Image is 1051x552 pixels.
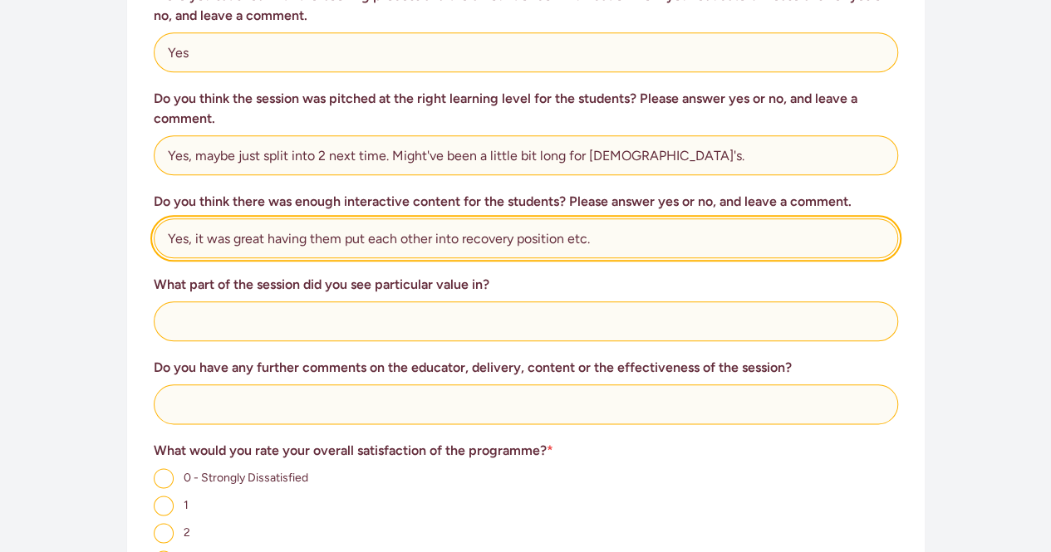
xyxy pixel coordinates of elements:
h3: What part of the session did you see particular value in? [154,275,898,295]
input: 2 [154,523,174,543]
h3: Do you have any further comments on the educator, delivery, content or the effectiveness of the s... [154,358,898,378]
input: 0 - Strongly Dissatisfied [154,468,174,488]
input: 1 [154,496,174,515]
h3: What would you rate your overall satisfaction of the programme? [154,441,898,461]
span: 1 [184,498,189,512]
h3: Do you think the session was pitched at the right learning level for the students? Please answer ... [154,89,898,129]
span: 0 - Strongly Dissatisfied [184,471,308,485]
h3: Do you think there was enough interactive content for the students? Please answer yes or no, and ... [154,192,898,212]
span: 2 [184,525,190,540]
